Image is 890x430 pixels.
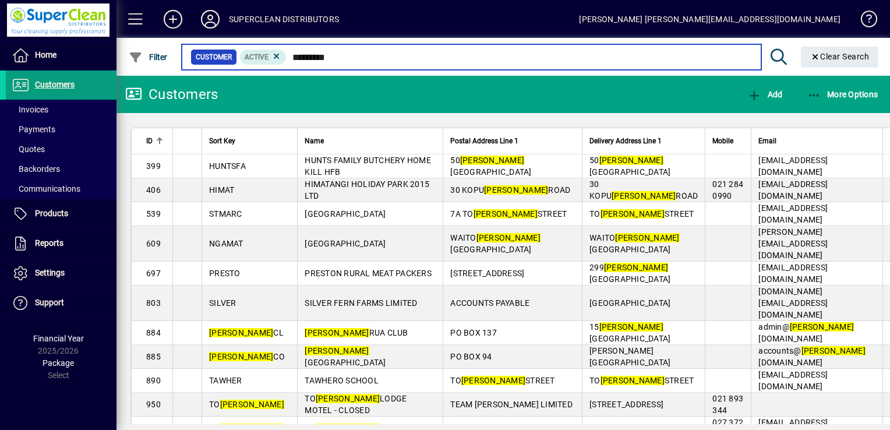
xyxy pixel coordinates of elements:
a: Reports [6,229,116,258]
span: 15 [GEOGRAPHIC_DATA] [589,322,670,343]
span: HIMAT [209,185,234,195]
span: Customer [196,51,232,63]
span: TO [209,400,284,409]
span: PO BOX 137 [450,328,497,337]
span: [DOMAIN_NAME][EMAIL_ADDRESS][DOMAIN_NAME] [758,287,828,319]
span: TO LODGE MOTEL - CLOSED [305,394,407,415]
button: More Options [804,84,881,105]
a: Communications [6,179,116,199]
span: Filter [129,52,168,62]
em: [PERSON_NAME] [305,328,369,337]
span: Clear Search [810,52,870,61]
a: Invoices [6,100,116,119]
em: [PERSON_NAME] [601,376,665,385]
span: accounts@ [DOMAIN_NAME] [758,346,866,367]
em: [PERSON_NAME] [460,156,524,165]
span: [STREET_ADDRESS] [450,269,524,278]
em: [PERSON_NAME] [209,328,273,337]
a: Payments [6,119,116,139]
span: [EMAIL_ADDRESS][DOMAIN_NAME] [758,203,828,224]
span: Support [35,298,64,307]
em: [PERSON_NAME] [461,376,525,385]
span: [PERSON_NAME][GEOGRAPHIC_DATA] [589,346,670,367]
em: [PERSON_NAME] [220,400,284,409]
span: Reports [35,238,63,248]
em: [PERSON_NAME] [474,209,538,218]
span: [EMAIL_ADDRESS][DOMAIN_NAME] [758,179,828,200]
span: Home [35,50,56,59]
span: [GEOGRAPHIC_DATA] [305,239,386,248]
span: WAITO [GEOGRAPHIC_DATA] [589,233,680,254]
span: Settings [35,268,65,277]
span: 890 [146,376,161,385]
span: TEAM [PERSON_NAME] LIMITED [450,400,573,409]
em: [PERSON_NAME] [601,209,665,218]
button: Profile [192,9,229,30]
span: HUNTS FAMILY BUTCHERY HOME KILL HFB [305,156,431,177]
span: STMARC [209,209,242,218]
span: 609 [146,239,161,248]
span: 803 [146,298,161,308]
span: TAWHER [209,376,242,385]
span: CL [209,328,284,337]
span: TAWHERO SCHOOL [305,376,379,385]
span: Backorders [12,164,60,174]
span: 30 KOPU ROAD [589,179,698,200]
span: Mobile [712,135,733,147]
div: [PERSON_NAME] [PERSON_NAME][EMAIL_ADDRESS][DOMAIN_NAME] [579,10,840,29]
em: [PERSON_NAME] [599,322,663,332]
span: 539 [146,209,161,218]
mat-chip: Activation Status: Active [240,50,287,65]
span: admin@ [DOMAIN_NAME] [758,322,854,343]
span: [PERSON_NAME][EMAIL_ADDRESS][DOMAIN_NAME] [758,227,828,260]
span: Sort Key [209,135,235,147]
span: Payments [12,125,55,134]
span: 021 893 344 [712,394,743,415]
span: [EMAIL_ADDRESS][DOMAIN_NAME] [758,156,828,177]
em: [PERSON_NAME] [305,346,369,355]
span: CO [209,352,285,361]
span: Products [35,209,68,218]
a: Quotes [6,139,116,159]
span: PRESTO [209,269,241,278]
span: PRESTON RURAL MEAT PACKERS [305,269,432,278]
span: TO STREET [589,209,694,218]
span: HIMATANGI HOLIDAY PARK 2015 LTD [305,179,429,200]
button: Add [744,84,785,105]
span: PO BOX 94 [450,352,492,361]
span: Postal Address Line 1 [450,135,518,147]
span: WAITO [GEOGRAPHIC_DATA] [450,233,541,254]
div: SUPERCLEAN DISTRIBUTORS [229,10,339,29]
span: Name [305,135,324,147]
a: Settings [6,259,116,288]
span: ID [146,135,153,147]
em: [PERSON_NAME] [801,346,866,355]
span: 299 [GEOGRAPHIC_DATA] [589,263,670,284]
a: Backorders [6,159,116,179]
em: [PERSON_NAME] [604,263,668,272]
span: Delivery Address Line 1 [589,135,662,147]
span: 885 [146,352,161,361]
span: 50 [GEOGRAPHIC_DATA] [450,156,531,177]
button: Add [154,9,192,30]
div: Name [305,135,436,147]
em: [PERSON_NAME] [612,191,676,200]
em: [PERSON_NAME] [615,233,679,242]
em: [PERSON_NAME] [484,185,548,195]
div: Customers [125,85,218,104]
span: 950 [146,400,161,409]
span: 30 KOPU ROAD [450,185,570,195]
span: [GEOGRAPHIC_DATA] [305,346,386,367]
span: 399 [146,161,161,171]
span: RUA CLUB [305,328,408,337]
em: [PERSON_NAME] [476,233,541,242]
span: [GEOGRAPHIC_DATA] [589,298,670,308]
span: More Options [807,90,878,99]
span: Add [747,90,782,99]
a: Knowledge Base [852,2,875,40]
em: [PERSON_NAME] [599,156,663,165]
span: Financial Year [33,334,84,343]
span: 406 [146,185,161,195]
span: 697 [146,269,161,278]
span: SILVER FERN FARMS LIMITED [305,298,417,308]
